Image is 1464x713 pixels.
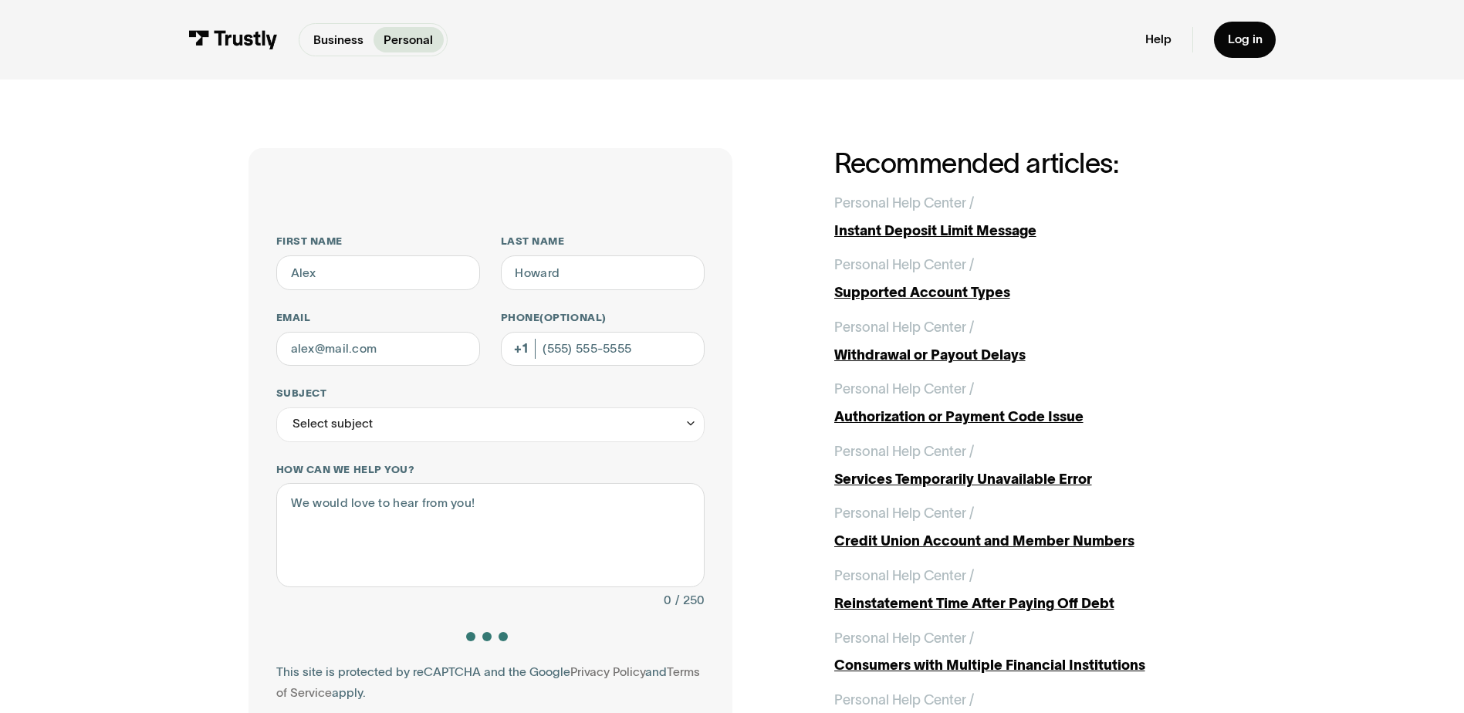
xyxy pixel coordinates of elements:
a: Personal Help Center /Instant Deposit Limit Message [834,193,1216,242]
div: Log in [1228,32,1263,47]
div: Personal Help Center / [834,628,974,649]
a: Privacy Policy [570,665,645,678]
div: Personal Help Center / [834,566,974,586]
label: How can we help you? [276,463,705,477]
div: Personal Help Center / [834,379,974,400]
label: Phone [501,311,705,325]
a: Personal Help Center /Consumers with Multiple Financial Institutions [834,628,1216,677]
img: Trustly Logo [188,30,278,49]
label: Subject [276,387,705,400]
div: Personal Help Center / [834,317,974,338]
a: Personal Help Center /Services Temporarily Unavailable Error [834,441,1216,490]
div: Credit Union Account and Member Numbers [834,531,1216,552]
h2: Recommended articles: [834,148,1216,178]
div: 0 [664,590,671,611]
div: Reinstatement Time After Paying Off Debt [834,593,1216,614]
div: Personal Help Center / [834,193,974,214]
div: Authorization or Payment Code Issue [834,407,1216,427]
input: alex@mail.com [276,332,480,367]
div: Personal Help Center / [834,255,974,275]
a: Personal [374,27,444,52]
div: Consumers with Multiple Financial Institutions [834,655,1216,676]
a: Personal Help Center /Reinstatement Time After Paying Off Debt [834,566,1216,614]
div: Supported Account Types [834,282,1216,303]
div: Select subject [292,414,373,434]
div: Instant Deposit Limit Message [834,221,1216,242]
div: Personal Help Center / [834,441,974,462]
a: Terms of Service [276,665,700,699]
a: Personal Help Center /Credit Union Account and Member Numbers [834,503,1216,552]
label: First name [276,235,480,248]
div: Personal Help Center / [834,690,974,711]
div: / 250 [675,590,705,611]
div: This site is protected by reCAPTCHA and the Google and apply. [276,662,705,704]
div: Withdrawal or Payout Delays [834,345,1216,366]
div: Services Temporarily Unavailable Error [834,469,1216,490]
p: Business [313,31,363,49]
a: Log in [1214,22,1276,58]
a: Personal Help Center /Withdrawal or Payout Delays [834,317,1216,366]
p: Personal [384,31,433,49]
a: Business [303,27,374,52]
div: Personal Help Center / [834,503,974,524]
label: Email [276,311,480,325]
input: Alex [276,255,480,290]
label: Last name [501,235,705,248]
a: Personal Help Center /Authorization or Payment Code Issue [834,379,1216,427]
input: Howard [501,255,705,290]
a: Personal Help Center /Supported Account Types [834,255,1216,303]
span: (Optional) [539,312,606,323]
a: Help [1145,32,1172,47]
input: (555) 555-5555 [501,332,705,367]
